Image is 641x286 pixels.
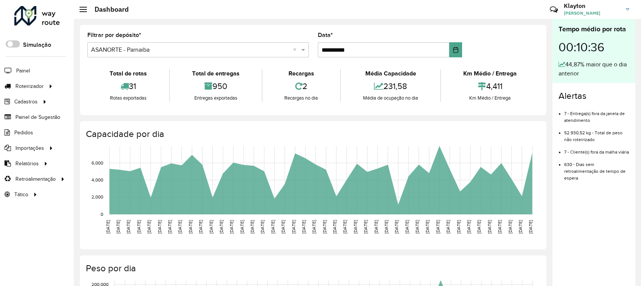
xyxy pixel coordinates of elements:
div: 31 [89,78,167,94]
text: [DATE] [476,220,481,234]
span: Clear all [293,45,299,54]
h2: Dashboard [87,5,129,14]
button: Choose Date [449,42,462,57]
text: [DATE] [415,220,420,234]
div: Média de ocupação no dia [343,94,438,102]
div: 4,411 [443,78,537,94]
a: Contato Rápido [546,2,562,18]
text: [DATE] [363,220,368,234]
li: 7 - Entrega(s) fora da janela de atendimento [564,105,629,124]
text: [DATE] [136,220,141,234]
text: [DATE] [518,220,523,234]
li: 630 - Dias sem retroalimentação de tempo de espera [564,155,629,181]
text: [DATE] [374,220,378,234]
span: Painel de Sugestão [15,113,60,121]
text: [DATE] [435,220,440,234]
text: [DATE] [157,220,162,234]
li: 7 - Cliente(s) fora da malha viária [564,143,629,155]
label: Data [318,31,333,40]
span: Relatórios [15,160,39,168]
text: 6,000 [92,160,103,165]
div: Total de rotas [89,69,167,78]
li: 52.930,52 kg - Total de peso não roteirizado [564,124,629,143]
text: [DATE] [188,220,193,234]
div: Média Capacidade [343,69,438,78]
text: [DATE] [487,220,492,234]
span: Importações [15,144,44,152]
span: Tático [14,191,28,198]
span: Pedidos [14,129,33,137]
div: 950 [172,78,260,94]
text: [DATE] [260,220,265,234]
div: 231,58 [343,78,438,94]
h4: Peso por dia [86,263,539,274]
text: [DATE] [446,220,450,234]
text: [DATE] [219,220,224,234]
text: [DATE] [456,220,461,234]
text: [DATE] [311,220,316,234]
text: [DATE] [250,220,255,234]
text: [DATE] [126,220,131,234]
div: Total de entregas [172,69,260,78]
text: [DATE] [425,220,430,234]
text: [DATE] [508,220,513,234]
h3: Klayton [564,2,620,9]
text: [DATE] [281,220,285,234]
span: Painel [16,67,30,75]
h4: Alertas [559,91,629,101]
text: [DATE] [291,220,296,234]
text: [DATE] [342,220,347,234]
h4: Capacidade por dia [86,129,539,140]
span: Retroalimentação [15,175,56,183]
div: Rotas exportadas [89,94,167,102]
span: [PERSON_NAME] [564,10,620,17]
div: Km Médio / Entrega [443,69,537,78]
div: Recargas [264,69,339,78]
div: 44,87% maior que o dia anterior [559,60,629,78]
text: [DATE] [116,220,121,234]
div: Tempo médio por rota [559,24,629,34]
text: [DATE] [105,220,110,234]
text: [DATE] [384,220,389,234]
text: [DATE] [353,220,358,234]
text: [DATE] [147,220,151,234]
text: 2,000 [92,195,103,200]
text: 4,000 [92,177,103,182]
text: [DATE] [167,220,172,234]
div: 2 [264,78,339,94]
text: 0 [101,212,103,217]
div: Entregas exportadas [172,94,260,102]
span: Cadastros [14,98,38,106]
text: [DATE] [394,220,399,234]
label: Simulação [23,40,51,49]
label: Filtrar por depósito [87,31,141,40]
span: Roteirizador [15,82,44,90]
text: [DATE] [301,220,306,234]
text: [DATE] [404,220,409,234]
div: 00:10:36 [559,34,629,60]
div: Km Médio / Entrega [443,94,537,102]
text: [DATE] [209,220,214,234]
text: [DATE] [177,220,182,234]
text: [DATE] [270,220,275,234]
text: [DATE] [466,220,471,234]
text: [DATE] [229,220,234,234]
text: [DATE] [497,220,502,234]
div: Recargas no dia [264,94,339,102]
text: [DATE] [332,220,337,234]
text: [DATE] [198,220,203,234]
text: [DATE] [528,220,533,234]
text: [DATE] [240,220,244,234]
text: [DATE] [322,220,327,234]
